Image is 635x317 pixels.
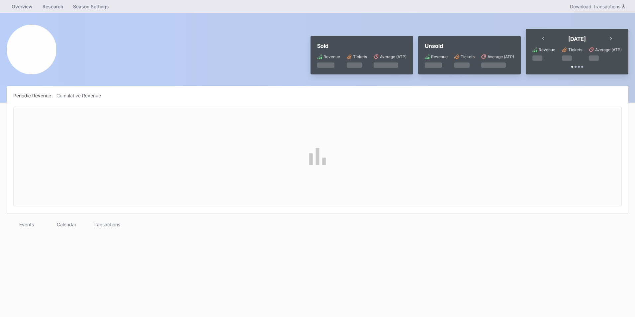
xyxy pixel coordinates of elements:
[461,54,475,59] div: Tickets
[595,47,622,52] div: Average (ATP)
[7,220,46,229] div: Events
[86,220,126,229] div: Transactions
[7,2,38,11] a: Overview
[568,47,582,52] div: Tickets
[353,54,367,59] div: Tickets
[38,2,68,11] a: Research
[56,93,106,98] div: Cumulative Revenue
[425,43,514,49] div: Unsold
[488,54,514,59] div: Average (ATP)
[380,54,407,59] div: Average (ATP)
[570,4,625,9] div: Download Transactions
[13,93,56,98] div: Periodic Revenue
[323,54,340,59] div: Revenue
[431,54,448,59] div: Revenue
[317,43,407,49] div: Sold
[567,2,628,11] button: Download Transactions
[568,36,586,42] div: [DATE]
[539,47,555,52] div: Revenue
[68,2,114,11] a: Season Settings
[46,220,86,229] div: Calendar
